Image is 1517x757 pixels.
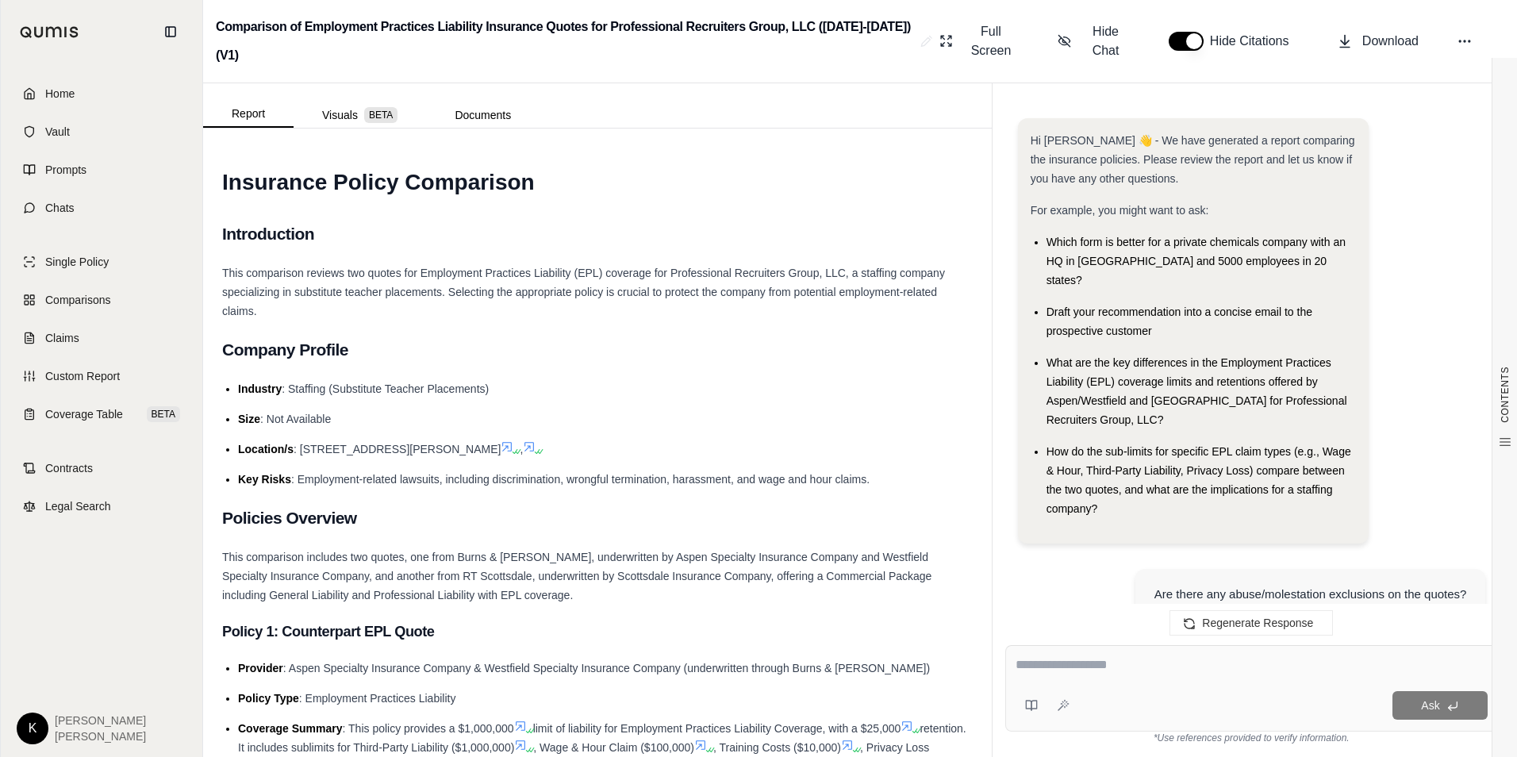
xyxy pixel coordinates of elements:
a: Comparisons [10,282,193,317]
span: Ask [1421,699,1439,712]
span: : Staffing (Substitute Teacher Placements) [282,382,489,395]
button: Documents [426,102,540,128]
span: Home [45,86,75,102]
span: Hi [PERSON_NAME] 👋 - We have generated a report comparing the insurance policies. Please review t... [1031,134,1355,185]
span: : Aspen Specialty Insurance Company & Westfield Specialty Insurance Company (underwritten through... [283,662,930,674]
h2: Company Profile [222,333,973,367]
span: Comparisons [45,292,110,308]
a: Custom Report [10,359,193,394]
span: [PERSON_NAME] [55,728,146,744]
h2: Comparison of Employment Practices Liability Insurance Quotes for Professional Recruiters Group, ... [216,13,914,70]
span: Custom Report [45,368,120,384]
h3: Policy 1: Counterpart EPL Quote [222,617,973,646]
button: Collapse sidebar [158,19,183,44]
span: , [520,443,523,455]
div: *Use references provided to verify information. [1005,732,1498,744]
span: What are the key differences in the Employment Practices Liability (EPL) coverage limits and rete... [1047,356,1347,426]
a: Prompts [10,152,193,187]
div: K [17,713,48,744]
span: Which form is better for a private chemicals company with an HQ in [GEOGRAPHIC_DATA] and 5000 emp... [1047,236,1346,286]
span: This comparison reviews two quotes for Employment Practices Liability (EPL) coverage for Professi... [222,267,945,317]
a: Vault [10,114,193,149]
button: Ask [1392,691,1488,720]
span: Claims [45,330,79,346]
span: Legal Search [45,498,111,514]
span: : Employment Practices Liability [299,692,456,705]
span: How do the sub-limits for specific EPL claim types (e.g., Wage & Hour, Third-Party Liability, Pri... [1047,445,1351,515]
span: Draft your recommendation into a concise email to the prospective customer [1047,305,1312,337]
a: Legal Search [10,489,193,524]
span: CONTENTS [1499,367,1511,423]
span: BETA [364,107,397,123]
span: , Wage & Hour Claim ($100,000) [533,741,694,754]
span: Hide Citations [1210,32,1299,51]
span: Provider [238,662,283,674]
span: Key Risks [238,473,291,486]
button: Download [1331,25,1425,57]
span: Coverage Summary [238,722,343,735]
div: Are there any abuse/molestation exclusions on the quotes? [1154,585,1467,604]
h1: Insurance Policy Comparison [222,160,973,205]
a: Single Policy [10,244,193,279]
button: Report [203,101,294,128]
span: , Training Costs ($10,000) [713,741,841,754]
button: Full Screen [933,16,1026,67]
button: Visuals [294,102,426,128]
span: Hide Chat [1081,22,1131,60]
a: Chats [10,190,193,225]
span: Regenerate Response [1202,617,1313,629]
span: Policy Type [238,692,299,705]
span: Vault [45,124,70,140]
span: Contracts [45,460,93,476]
button: Hide Chat [1051,16,1137,67]
span: Chats [45,200,75,216]
span: Full Screen [962,22,1019,60]
span: BETA [147,406,180,422]
h2: Policies Overview [222,501,973,535]
span: : Not Available [260,413,331,425]
h2: Introduction [222,217,973,251]
span: Download [1362,32,1419,51]
span: Location/s [238,443,294,455]
span: : [STREET_ADDRESS][PERSON_NAME] [294,443,501,455]
span: Single Policy [45,254,109,270]
span: limit of liability for Employment Practices Liability Coverage, with a $25,000 [533,722,901,735]
span: Prompts [45,162,86,178]
span: : Employment-related lawsuits, including discrimination, wrongful termination, harassment, and wa... [291,473,870,486]
a: Claims [10,321,193,355]
span: : This policy provides a $1,000,000 [343,722,514,735]
a: Contracts [10,451,193,486]
span: [PERSON_NAME] [55,713,146,728]
span: Industry [238,382,282,395]
span: This comparison includes two quotes, one from Burns & [PERSON_NAME], underwritten by Aspen Specia... [222,551,931,601]
span: For example, you might want to ask: [1031,204,1209,217]
a: Coverage TableBETA [10,397,193,432]
img: Qumis Logo [20,26,79,38]
a: Home [10,76,193,111]
span: Size [238,413,260,425]
span: Coverage Table [45,406,123,422]
button: Regenerate Response [1169,610,1333,636]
